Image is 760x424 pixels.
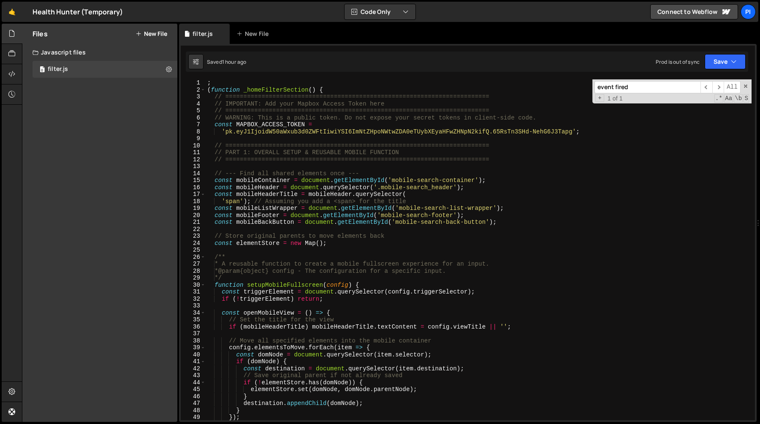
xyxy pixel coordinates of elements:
[181,379,206,386] div: 44
[181,296,206,303] div: 32
[48,65,68,73] div: filter.js
[181,386,206,393] div: 45
[700,81,712,93] span: ​
[181,358,206,365] div: 41
[181,323,206,331] div: 36
[181,212,206,219] div: 20
[181,302,206,310] div: 33
[345,4,415,19] button: Code Only
[181,226,206,233] div: 22
[181,177,206,184] div: 15
[712,81,724,93] span: ​
[181,247,206,254] div: 25
[734,94,743,103] span: Whole Word Search
[181,254,206,261] div: 26
[714,94,723,103] span: RegExp Search
[724,81,741,93] span: Alt-Enter
[181,414,206,421] div: 49
[181,205,206,212] div: 19
[181,310,206,317] div: 34
[724,94,733,103] span: CaseSensitive Search
[181,330,206,337] div: 37
[181,184,206,191] div: 16
[181,191,206,198] div: 17
[207,58,246,65] div: Saved
[705,54,746,69] button: Save
[181,372,206,379] div: 43
[181,149,206,156] div: 11
[181,288,206,296] div: 31
[40,67,45,73] span: 0
[33,7,123,17] div: Health Hunter (Temporary)
[741,4,756,19] a: Pi
[181,163,206,170] div: 13
[181,121,206,128] div: 7
[181,275,206,282] div: 29
[595,94,604,102] span: Toggle Replace mode
[181,261,206,268] div: 27
[181,233,206,240] div: 23
[181,400,206,407] div: 47
[181,407,206,414] div: 48
[222,58,247,65] div: 1 hour ago
[181,101,206,108] div: 4
[33,61,177,78] div: 16494/44708.js
[181,337,206,345] div: 38
[181,198,206,205] div: 18
[181,93,206,101] div: 3
[744,94,749,103] span: Search In Selection
[33,29,48,38] h2: Files
[181,156,206,163] div: 12
[181,344,206,351] div: 39
[181,219,206,226] div: 21
[604,95,626,102] span: 1 of 1
[181,142,206,149] div: 10
[181,365,206,372] div: 42
[181,316,206,323] div: 35
[181,79,206,87] div: 1
[181,114,206,122] div: 6
[656,58,700,65] div: Prod is out of sync
[181,282,206,289] div: 30
[193,30,213,38] div: filter.js
[181,268,206,275] div: 28
[594,81,700,93] input: Search for
[181,107,206,114] div: 5
[181,393,206,400] div: 46
[181,128,206,136] div: 8
[2,2,22,22] a: 🤙
[181,351,206,359] div: 40
[181,170,206,177] div: 14
[22,44,177,61] div: Javascript files
[236,30,272,38] div: New File
[181,87,206,94] div: 2
[181,240,206,247] div: 24
[650,4,738,19] a: Connect to Webflow
[136,30,167,37] button: New File
[181,135,206,142] div: 9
